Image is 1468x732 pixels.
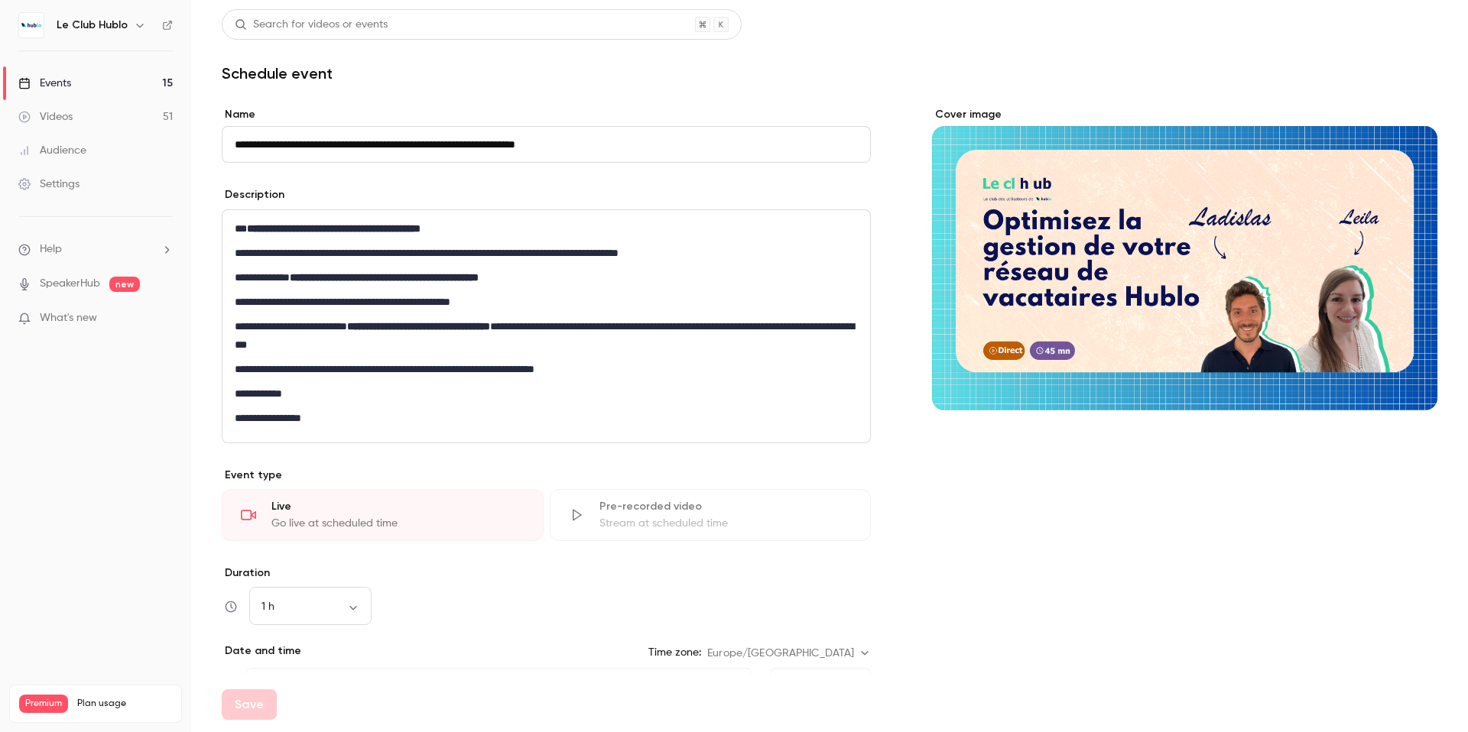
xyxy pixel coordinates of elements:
li: help-dropdown-opener [18,241,173,257]
div: Pre-recorded videoStream at scheduled time [550,489,872,541]
div: Stream at scheduled time [599,516,853,531]
div: Go live at scheduled time [271,516,525,531]
span: Premium [19,695,68,713]
section: description [222,209,871,443]
h6: Le Club Hublo [57,18,128,33]
p: Event type [222,468,871,483]
div: Audience [18,143,86,158]
div: Search for videos or events [235,17,388,33]
img: Le Club Hublo [19,13,44,37]
h1: Schedule event [222,64,1437,83]
span: new [109,277,140,292]
div: Pre-recorded video [599,499,853,514]
label: Name [222,107,871,122]
section: Cover image [932,107,1437,410]
div: Videos [18,109,73,125]
span: Plan usage [77,698,172,710]
div: 1 h [249,599,372,614]
span: Help [40,241,62,257]
label: Description [222,187,284,202]
div: Europe/[GEOGRAPHIC_DATA] [707,646,871,661]
div: Live [271,499,525,514]
iframe: Noticeable Trigger [154,312,173,326]
label: Duration [222,565,871,581]
div: Events [18,76,71,91]
label: Time zone: [648,645,701,660]
label: Cover image [932,107,1437,122]
div: editor [222,210,870,442]
span: What's new [40,310,97,326]
div: Settings [18,177,80,192]
a: SpeakerHub [40,276,100,292]
p: Date and time [222,643,301,659]
div: LiveGo live at scheduled time [222,489,544,541]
